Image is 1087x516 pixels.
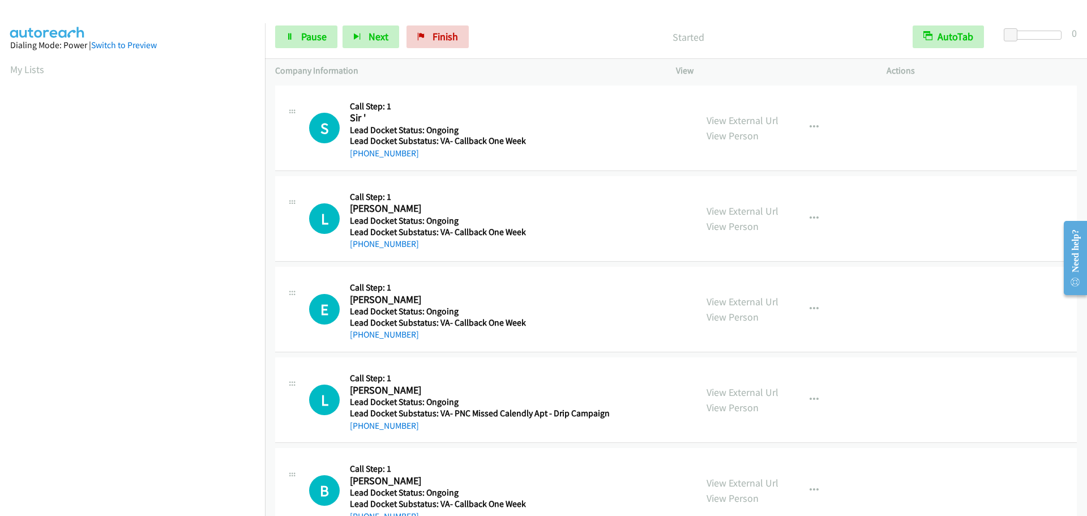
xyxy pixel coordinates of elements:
a: View Person [707,310,759,323]
a: Pause [275,25,337,48]
div: The call is yet to be attempted [309,113,340,143]
h2: [PERSON_NAME] [350,384,606,397]
span: Finish [433,30,458,43]
a: [PHONE_NUMBER] [350,238,419,249]
h5: Lead Docket Status: Ongoing [350,487,606,498]
h1: B [309,475,340,506]
a: View Person [707,129,759,142]
h1: S [309,113,340,143]
h5: Lead Docket Substatus: VA- PNC Missed Calendly Apt - Drip Campaign [350,408,610,419]
button: Next [343,25,399,48]
h5: Lead Docket Substatus: VA- Callback One Week [350,135,606,147]
div: Dialing Mode: Power | [10,39,255,52]
a: My Lists [10,63,44,76]
p: Actions [887,64,1077,78]
iframe: Resource Center [1054,213,1087,303]
p: View [676,64,866,78]
h5: Lead Docket Substatus: VA- Callback One Week [350,227,606,238]
h5: Lead Docket Substatus: VA- Callback One Week [350,498,606,510]
h5: Call Step: 1 [350,101,606,112]
h1: L [309,203,340,234]
a: Finish [406,25,469,48]
h2: Sir ' [350,112,606,125]
h1: L [309,385,340,415]
div: The call is yet to be attempted [309,294,340,325]
div: The call is yet to be attempted [309,385,340,415]
a: View External Url [707,476,778,489]
a: View External Url [707,295,778,308]
h5: Call Step: 1 [350,282,606,293]
h5: Call Step: 1 [350,191,606,203]
h5: Lead Docket Status: Ongoing [350,125,606,136]
div: Delay between calls (in seconds) [1009,31,1062,40]
h5: Lead Docket Status: Ongoing [350,215,606,227]
div: The call is yet to be attempted [309,475,340,506]
div: The call is yet to be attempted [309,203,340,234]
a: View Person [707,401,759,414]
h5: Call Step: 1 [350,373,610,384]
h5: Lead Docket Substatus: VA- Callback One Week [350,317,606,329]
div: 0 [1072,25,1077,41]
h2: [PERSON_NAME] [350,202,606,215]
h5: Lead Docket Status: Ongoing [350,396,610,408]
button: AutoTab [913,25,984,48]
a: View External Url [707,204,778,218]
p: Company Information [275,64,656,78]
span: Pause [301,30,327,43]
h2: [PERSON_NAME] [350,475,606,488]
a: [PHONE_NUMBER] [350,420,419,431]
a: Switch to Preview [91,40,157,50]
a: [PHONE_NUMBER] [350,148,419,159]
a: View Person [707,220,759,233]
a: View External Url [707,386,778,399]
h1: E [309,294,340,325]
h5: Lead Docket Status: Ongoing [350,306,606,317]
a: View External Url [707,114,778,127]
p: Started [484,29,892,45]
a: [PHONE_NUMBER] [350,329,419,340]
h2: [PERSON_NAME] [350,293,606,306]
a: View Person [707,492,759,505]
h5: Call Step: 1 [350,463,606,475]
span: Next [369,30,388,43]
